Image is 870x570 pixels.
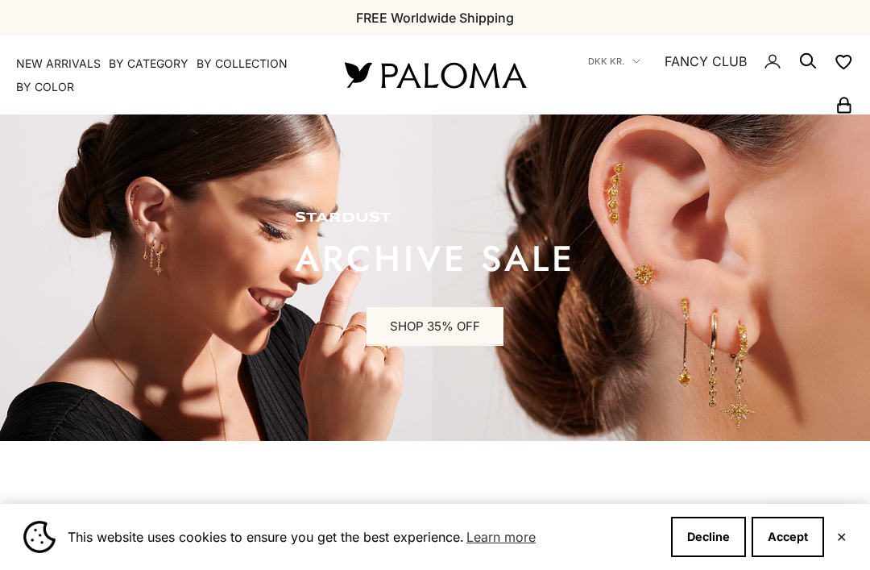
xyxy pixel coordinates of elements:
span: This website uses cookies to ensure you get the best experience. [68,525,658,549]
nav: Primary navigation [16,56,306,95]
button: Accept [752,517,824,557]
button: DKK kr. [588,54,640,69]
p: STARDUST [295,210,575,227]
button: Close [836,532,847,542]
a: FANCY CLUB [665,51,747,72]
summary: By Color [16,79,74,95]
p: FREE Worldwide Shipping [356,7,514,28]
nav: Secondary navigation [564,35,854,114]
p: ARCHIVE SALE [295,243,575,275]
summary: By Collection [197,56,288,72]
a: SHOP 35% OFF [367,307,503,346]
button: Decline [671,517,746,557]
span: DKK kr. [588,54,624,69]
img: Cookie banner [23,521,56,553]
a: Learn more [464,525,538,549]
summary: By Category [109,56,188,72]
a: NEW ARRIVALS [16,56,101,72]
